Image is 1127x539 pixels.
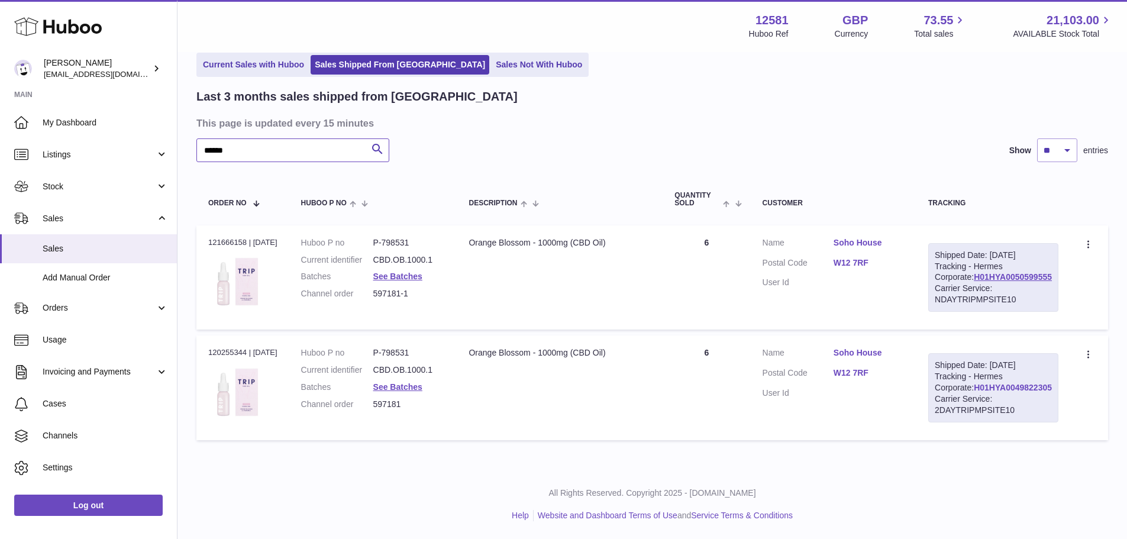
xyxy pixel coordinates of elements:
[538,511,677,520] a: Website and Dashboard Terms of Use
[373,237,445,248] dd: P-798531
[301,288,373,299] dt: Channel order
[834,237,905,248] a: Soho House
[301,199,347,207] span: Huboo P no
[469,199,517,207] span: Description
[834,257,905,269] a: W12 7RF
[43,213,156,224] span: Sales
[835,28,868,40] div: Currency
[935,393,1052,416] div: Carrier Service: 2DAYTRIPMPSITE10
[301,347,373,359] dt: Huboo P no
[43,117,168,128] span: My Dashboard
[373,254,445,266] dd: CBD.OB.1000.1
[373,382,422,392] a: See Batches
[755,12,789,28] strong: 12581
[763,347,834,362] dt: Name
[928,353,1058,422] div: Tracking - Hermes Corporate:
[373,272,422,281] a: See Batches
[974,383,1052,392] a: H01HYA0049822305
[674,192,720,207] span: Quantity Sold
[469,347,651,359] div: Orange Blossom - 1000mg (CBD Oil)
[1009,145,1031,156] label: Show
[663,335,750,440] td: 6
[373,288,445,299] dd: 597181-1
[373,399,445,410] dd: 597181
[43,243,168,254] span: Sales
[301,254,373,266] dt: Current identifier
[763,257,834,272] dt: Postal Code
[196,89,518,105] h2: Last 3 months sales shipped from [GEOGRAPHIC_DATA]
[43,398,168,409] span: Cases
[301,271,373,282] dt: Batches
[663,225,750,330] td: 6
[208,237,277,248] div: 121666158 | [DATE]
[301,364,373,376] dt: Current identifier
[974,272,1052,282] a: H01HYA0050599555
[43,430,168,441] span: Channels
[1083,145,1108,156] span: entries
[43,334,168,346] span: Usage
[43,181,156,192] span: Stock
[1013,12,1113,40] a: 21,103.00 AVAILABLE Stock Total
[187,488,1118,499] p: All Rights Reserved. Copyright 2025 - [DOMAIN_NAME]
[208,199,247,207] span: Order No
[373,347,445,359] dd: P-798531
[834,367,905,379] a: W12 7RF
[914,28,967,40] span: Total sales
[14,60,32,78] img: ibrewis@drink-trip.com
[44,69,174,79] span: [EMAIL_ADDRESS][DOMAIN_NAME]
[301,237,373,248] dt: Huboo P no
[935,250,1052,261] div: Shipped Date: [DATE]
[208,347,277,358] div: 120255344 | [DATE]
[43,302,156,314] span: Orders
[492,55,586,75] a: Sales Not With Huboo
[928,199,1058,207] div: Tracking
[1047,12,1099,28] span: 21,103.00
[834,347,905,359] a: Soho House
[691,511,793,520] a: Service Terms & Conditions
[43,149,156,160] span: Listings
[935,360,1052,371] div: Shipped Date: [DATE]
[43,462,168,473] span: Settings
[928,243,1058,312] div: Tracking - Hermes Corporate:
[43,366,156,377] span: Invoicing and Payments
[373,364,445,376] dd: CBD.OB.1000.1
[763,388,834,399] dt: User Id
[842,12,868,28] strong: GBP
[199,55,308,75] a: Current Sales with Huboo
[763,237,834,251] dt: Name
[763,277,834,288] dt: User Id
[311,55,489,75] a: Sales Shipped From [GEOGRAPHIC_DATA]
[469,237,651,248] div: Orange Blossom - 1000mg (CBD Oil)
[301,399,373,410] dt: Channel order
[923,12,953,28] span: 73.55
[749,28,789,40] div: Huboo Ref
[763,199,905,207] div: Customer
[301,382,373,393] dt: Batches
[196,117,1105,130] h3: This page is updated every 15 minutes
[43,272,168,283] span: Add Manual Order
[534,510,793,521] li: and
[208,251,267,311] img: 125811686924721.png
[935,283,1052,305] div: Carrier Service: NDAYTRIPMPSITE10
[1013,28,1113,40] span: AVAILABLE Stock Total
[44,57,150,80] div: [PERSON_NAME]
[914,12,967,40] a: 73.55 Total sales
[14,495,163,516] a: Log out
[512,511,529,520] a: Help
[208,362,267,421] img: 125811686924721.png
[763,367,834,382] dt: Postal Code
